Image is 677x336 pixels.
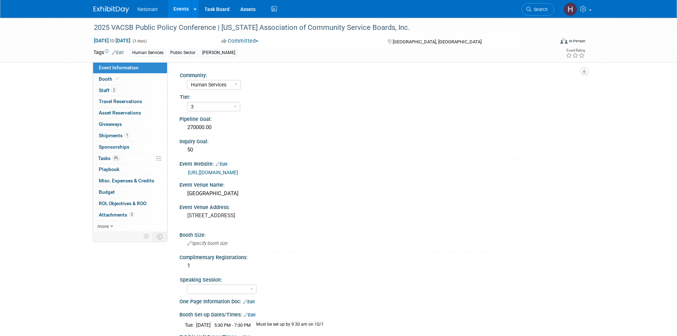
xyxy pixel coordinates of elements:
[91,21,544,34] div: 2025 VACSB Public Policy Conference | [US_STATE] Association of Community Service Boards, Inc.
[93,96,167,107] a: Travel Reservations
[93,49,124,57] td: Tags
[93,85,167,96] a: Staff2
[566,49,585,52] div: Event Rating
[132,39,147,43] span: (3 days)
[180,92,581,101] div: Tier:
[99,144,129,150] span: Sponsorships
[99,110,141,116] span: Asset Reservations
[99,212,134,218] span: Attachments
[99,98,142,104] span: Travel Reservations
[112,155,120,161] span: 0%
[179,180,584,188] div: Event Venue Name:
[512,37,586,48] div: Event Format
[111,87,117,93] span: 2
[93,62,167,73] a: Event Information
[179,230,584,239] div: Booth Size:
[219,37,261,45] button: Committed
[214,322,251,328] span: 5:30 PM - 7:30 PM
[99,87,117,93] span: Staff
[187,212,340,219] pre: [STREET_ADDRESS]
[97,223,109,229] span: more
[152,232,167,241] td: Toggle Event Tabs
[112,50,124,55] a: Edit
[99,189,115,195] span: Budget
[124,133,130,138] span: 1
[129,212,134,217] span: 3
[93,142,167,153] a: Sponsorships
[560,38,568,44] img: Format-Inperson.png
[93,221,167,232] a: more
[93,6,129,13] img: ExhibitDay
[93,187,167,198] a: Budget
[179,296,584,305] div: One Page Information Doc:
[243,299,255,304] a: Edit
[179,309,584,319] div: Booth Set-up Dates/Times:
[200,49,237,57] div: [PERSON_NAME]
[185,321,196,329] td: Tue.
[93,107,167,118] a: Asset Reservations
[185,260,579,271] div: 1
[93,130,167,141] a: Shipments1
[93,209,167,220] a: Attachments3
[99,76,120,82] span: Booth
[187,241,228,246] span: Specify booth size
[188,170,238,175] a: [URL][DOMAIN_NAME]
[99,65,139,70] span: Event Information
[180,274,581,283] div: Speaking Session:
[179,202,584,211] div: Event Venue Address:
[99,166,119,172] span: Playbook
[185,122,579,133] div: 270000.00
[179,136,584,145] div: Inquiry Goal:
[244,313,256,318] a: Edit
[93,153,167,164] a: Tasks0%
[179,159,584,168] div: Event Website:
[185,144,579,155] div: 50
[216,162,227,167] a: Edit
[93,74,167,85] a: Booth
[93,37,131,44] span: [DATE] [DATE]
[252,321,324,329] td: Must be set up by 9:30 am on 10/1
[99,133,130,138] span: Shipments
[130,49,166,57] div: Human Services
[93,198,167,209] a: ROI, Objectives & ROO
[93,175,167,186] a: Misc. Expenses & Credits
[168,49,198,57] div: Public Sector
[179,114,584,123] div: Pipeline Goal:
[564,2,577,16] img: Hannah Norsworthy
[569,38,585,44] div: In-Person
[93,164,167,175] a: Playbook
[99,201,146,206] span: ROI, Objectives & ROO
[138,6,158,12] span: Netsmart
[196,321,211,329] td: [DATE]
[140,232,153,241] td: Personalize Event Tab Strip
[522,3,554,16] a: Search
[179,252,584,261] div: Complimentary Registrations:
[109,38,115,43] span: to
[93,119,167,130] a: Giveaways
[180,70,581,79] div: Community:
[115,77,119,81] i: Booth reservation complete
[393,39,482,44] span: [GEOGRAPHIC_DATA], [GEOGRAPHIC_DATA]
[99,178,154,183] span: Misc. Expenses & Credits
[99,121,122,127] span: Giveaways
[185,188,579,199] div: [GEOGRAPHIC_DATA]
[531,7,548,12] span: Search
[98,155,120,161] span: Tasks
